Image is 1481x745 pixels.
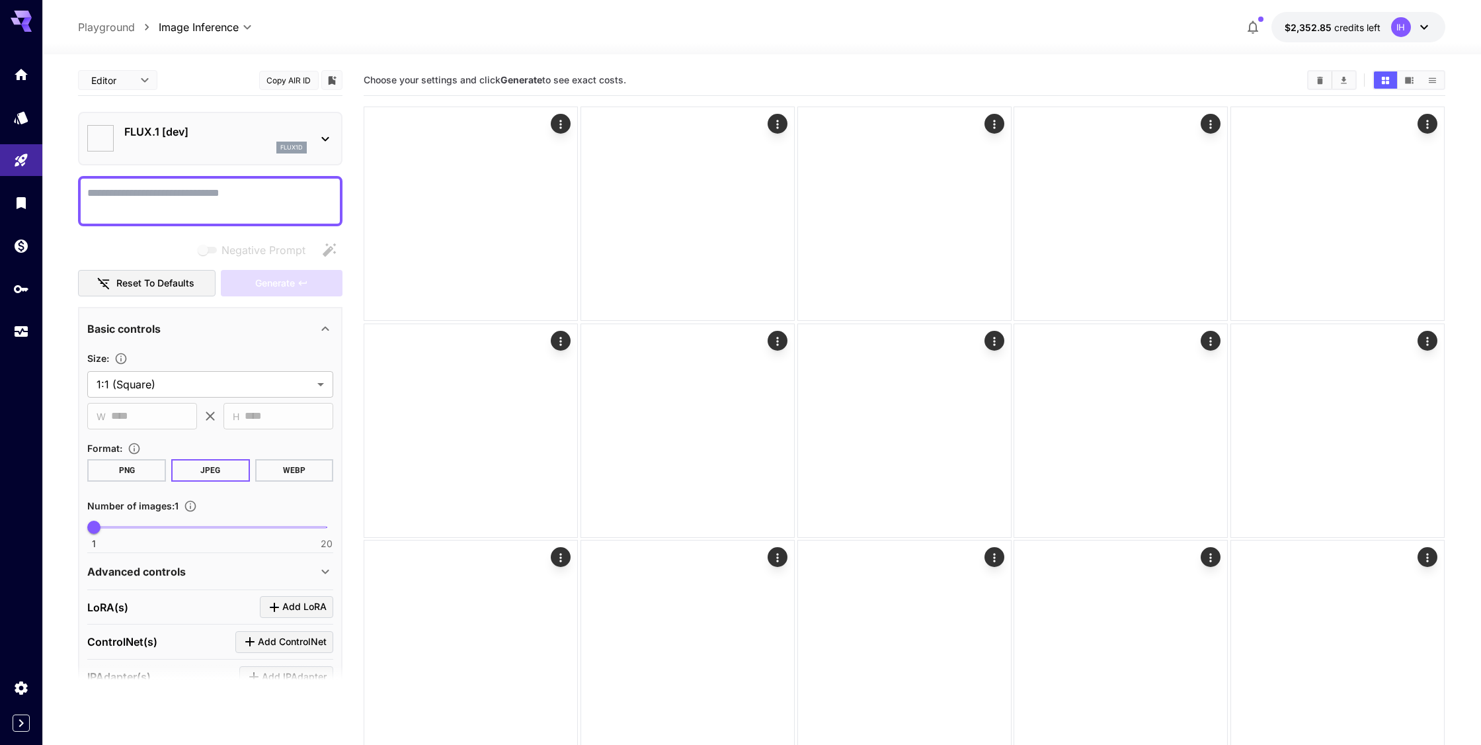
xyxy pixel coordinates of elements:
[1418,331,1438,351] div: Actions
[87,500,179,511] span: Number of images : 1
[984,331,1004,351] div: Actions
[260,596,333,618] button: Click to add LoRA
[1201,547,1221,567] div: Actions
[984,114,1004,134] div: Actions
[1374,71,1397,89] button: Show media in grid view
[1418,114,1438,134] div: Actions
[78,19,135,35] a: Playground
[97,376,312,392] span: 1:1 (Square)
[235,631,333,653] button: Click to add ControlNet
[1398,71,1421,89] button: Show media in video view
[13,195,29,211] div: Library
[364,74,626,85] span: Choose your settings and click to see exact costs.
[78,270,216,297] button: Reset to defaults
[87,599,128,615] p: LoRA(s)
[13,152,29,169] div: Playground
[87,443,122,454] span: Format :
[1334,22,1381,33] span: credits left
[1421,71,1444,89] button: Show media in list view
[87,321,161,337] p: Basic controls
[13,238,29,254] div: Wallet
[326,72,338,88] button: Add to library
[1307,70,1357,90] div: Clear AllDownload All
[233,409,239,424] span: H
[78,19,159,35] nav: breadcrumb
[122,442,146,455] button: Choose the file format for the output image.
[282,599,327,615] span: Add LoRA
[1271,12,1445,42] button: $2,352.84713IH
[551,331,571,351] div: Actions
[1373,70,1445,90] div: Show media in grid viewShow media in video viewShow media in list view
[255,459,334,482] button: WEBP
[1418,547,1438,567] div: Actions
[1285,22,1334,33] span: $2,352.85
[1201,114,1221,134] div: Actions
[159,19,239,35] span: Image Inference
[179,500,202,513] button: Specify how many images to generate in a single request. Each image generation will be charged se...
[1332,71,1355,89] button: Download All
[13,109,29,126] div: Models
[280,143,303,152] p: flux1d
[87,459,166,482] button: PNG
[87,564,186,580] p: Advanced controls
[321,537,333,550] span: 20
[13,66,29,83] div: Home
[124,124,307,140] p: FLUX.1 [dev]
[91,73,132,87] span: Editor
[984,547,1004,567] div: Actions
[97,409,106,424] span: W
[259,71,319,90] button: Copy AIR ID
[551,547,571,567] div: Actions
[87,353,109,364] span: Size :
[1391,17,1411,37] div: IH
[171,459,250,482] button: JPEG
[500,74,542,85] b: Generate
[13,715,30,732] button: Expand sidebar
[87,634,157,650] p: ControlNet(s)
[92,537,96,550] span: 1
[13,281,29,297] div: API Keys
[768,114,788,134] div: Actions
[1201,331,1221,351] div: Actions
[13,679,29,696] div: Settings
[87,118,333,159] div: FLUX.1 [dev]flux1d
[87,313,333,345] div: Basic controls
[1285,21,1381,34] div: $2,352.84713
[1308,71,1332,89] button: Clear All
[87,556,333,588] div: Advanced controls
[551,114,571,134] div: Actions
[768,547,788,567] div: Actions
[258,634,327,650] span: Add ControlNet
[109,352,133,365] button: Adjust the dimensions of the generated image by specifying its width and height in pixels, or sel...
[13,324,29,340] div: Usage
[768,331,788,351] div: Actions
